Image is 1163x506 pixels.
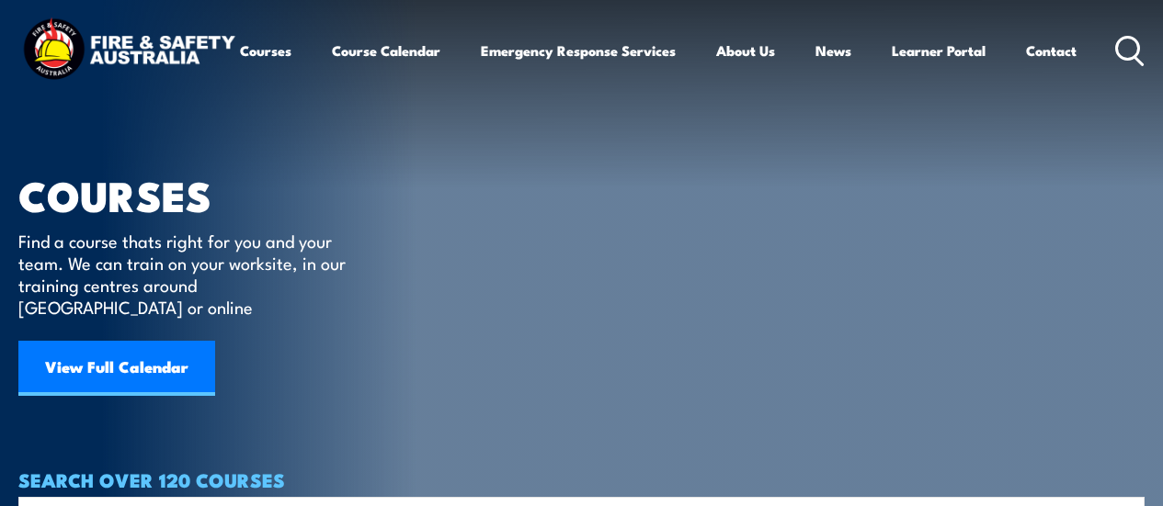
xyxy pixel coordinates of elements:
h4: SEARCH OVER 120 COURSES [18,469,1145,489]
a: View Full Calendar [18,341,215,396]
a: News [815,28,851,73]
a: Emergency Response Services [481,28,676,73]
a: Learner Portal [892,28,986,73]
a: Course Calendar [332,28,440,73]
a: Contact [1026,28,1077,73]
h1: COURSES [18,176,372,212]
a: About Us [716,28,775,73]
p: Find a course thats right for you and your team. We can train on your worksite, in our training c... [18,230,354,318]
a: Courses [240,28,291,73]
